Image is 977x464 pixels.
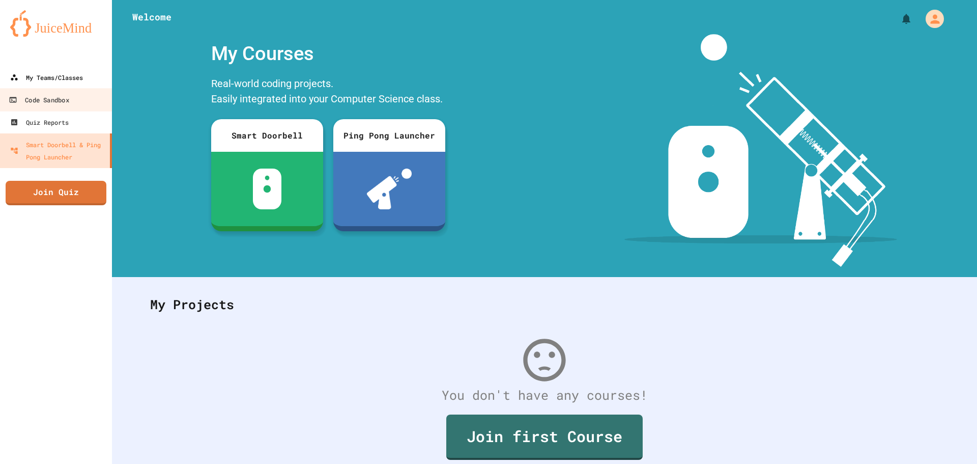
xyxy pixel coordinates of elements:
div: Smart Doorbell [211,119,323,152]
div: Real-world coding projects. Easily integrated into your Computer Science class. [206,73,450,112]
div: Code Sandbox [9,94,69,106]
img: logo-orange.svg [10,10,102,37]
div: Smart Doorbell & Ping Pong Launcher [10,139,106,163]
div: Ping Pong Launcher [333,119,445,152]
img: ppl-with-ball.png [367,169,412,209]
div: My Notifications [881,10,915,28]
img: sdb-white.svg [253,169,282,209]
div: You don't have any courses! [140,386,949,405]
div: Quiz Reports [10,116,69,128]
img: banner-image-my-projects.png [624,34,897,267]
div: My Courses [206,34,450,73]
div: My Account [915,7,946,31]
div: My Teams/Classes [10,71,83,84]
a: Join first Course [446,415,643,460]
div: My Projects [140,285,949,324]
a: Join Quiz [6,181,106,205]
